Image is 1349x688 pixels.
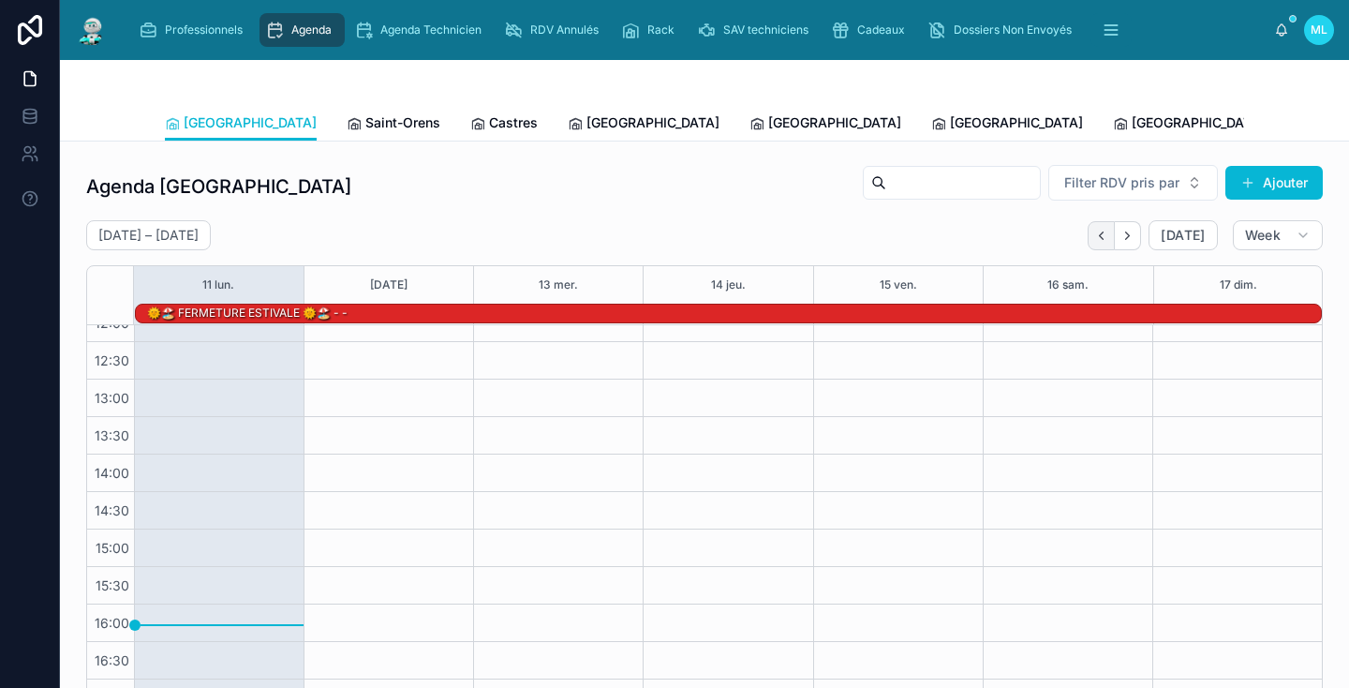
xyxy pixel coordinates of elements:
[124,9,1274,51] div: scrollable content
[1161,227,1205,244] span: [DATE]
[90,352,134,368] span: 12:30
[370,266,408,304] button: [DATE]
[145,304,349,322] div: 🌞🏖️ FERMETURE ESTIVALE 🌞🏖️ - -
[165,106,317,142] a: [GEOGRAPHIC_DATA]
[489,113,538,132] span: Castres
[586,113,719,132] span: [GEOGRAPHIC_DATA]
[922,13,1085,47] a: Dossiers Non Envoyés
[365,113,440,132] span: Saint-Orens
[90,427,134,443] span: 13:30
[91,577,134,593] span: 15:30
[1088,221,1115,250] button: Back
[723,22,808,37] span: SAV techniciens
[1225,166,1323,200] button: Ajouter
[380,22,482,37] span: Agenda Technicien
[202,266,234,304] button: 11 lun.
[615,13,688,47] a: Rack
[768,113,901,132] span: [GEOGRAPHIC_DATA]
[470,106,538,143] a: Castres
[184,113,317,132] span: [GEOGRAPHIC_DATA]
[1064,173,1179,192] span: Filter RDV pris par
[259,13,345,47] a: Agenda
[691,13,822,47] a: SAV techniciens
[1245,227,1281,244] span: Week
[749,106,901,143] a: [GEOGRAPHIC_DATA]
[90,615,134,631] span: 16:00
[133,13,256,47] a: Professionnels
[1115,221,1141,250] button: Next
[1132,113,1265,132] span: [GEOGRAPHIC_DATA]
[348,13,495,47] a: Agenda Technicien
[98,226,199,245] h2: [DATE] – [DATE]
[347,106,440,143] a: Saint-Orens
[1311,22,1327,37] span: ML
[954,22,1072,37] span: Dossiers Non Envoyés
[539,266,578,304] button: 13 mer.
[825,13,918,47] a: Cadeaux
[530,22,599,37] span: RDV Annulés
[568,106,719,143] a: [GEOGRAPHIC_DATA]
[931,106,1083,143] a: [GEOGRAPHIC_DATA]
[647,22,674,37] span: Rack
[1047,266,1089,304] button: 16 sam.
[165,22,243,37] span: Professionnels
[711,266,746,304] button: 14 jeu.
[90,502,134,518] span: 14:30
[880,266,917,304] button: 15 ven.
[1149,220,1217,250] button: [DATE]
[145,305,349,322] div: 🌞🏖️ FERMETURE ESTIVALE 🌞🏖️ - -
[90,390,134,406] span: 13:00
[1233,220,1323,250] button: Week
[498,13,612,47] a: RDV Annulés
[91,540,134,556] span: 15:00
[1048,165,1218,201] button: Select Button
[90,652,134,668] span: 16:30
[90,465,134,481] span: 14:00
[950,113,1083,132] span: [GEOGRAPHIC_DATA]
[1220,266,1257,304] button: 17 dim.
[75,15,109,45] img: App logo
[90,315,134,331] span: 12:00
[857,22,905,37] span: Cadeaux
[291,22,332,37] span: Agenda
[1113,106,1265,143] a: [GEOGRAPHIC_DATA]
[86,173,351,200] h1: Agenda [GEOGRAPHIC_DATA]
